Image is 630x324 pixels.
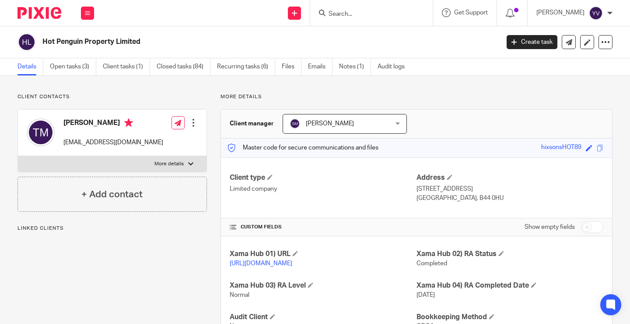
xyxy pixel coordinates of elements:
img: svg%3E [589,6,603,20]
h4: CUSTOM FIELDS [230,224,416,231]
p: More details [154,160,184,167]
h4: + Add contact [81,188,143,201]
span: [DATE] [416,292,435,298]
h4: Address [416,173,603,182]
img: svg%3E [17,33,36,51]
h4: Bookkeeping Method [416,313,603,322]
a: Closed tasks (84) [157,58,210,75]
p: [STREET_ADDRESS] [416,185,603,193]
p: Client contacts [17,93,207,100]
p: [PERSON_NAME] [536,8,584,17]
p: [EMAIL_ADDRESS][DOMAIN_NAME] [63,138,163,147]
span: [PERSON_NAME] [306,121,354,127]
a: Client tasks (1) [103,58,150,75]
input: Search [328,11,406,18]
label: Show empty fields [525,223,575,231]
a: Create task [507,35,557,49]
h4: Audit Client [230,313,416,322]
a: Recurring tasks (6) [217,58,275,75]
a: Open tasks (3) [50,58,96,75]
span: Get Support [454,10,488,16]
span: Normal [230,292,249,298]
span: Completed [416,260,447,267]
h2: Hot Penguin Property Limited [42,37,403,46]
p: Linked clients [17,225,207,232]
p: Master code for secure communications and files [227,143,378,152]
h4: [PERSON_NAME] [63,118,163,129]
h3: Client manager [230,119,274,128]
p: More details [220,93,612,100]
h4: Xama Hub 01) URL [230,249,416,259]
h4: Client type [230,173,416,182]
a: Files [282,58,301,75]
p: [GEOGRAPHIC_DATA], B44 0HU [416,194,603,203]
a: Audit logs [378,58,411,75]
a: Emails [308,58,332,75]
p: Limited company [230,185,416,193]
a: [URL][DOMAIN_NAME] [230,260,292,267]
h4: Xama Hub 04) RA Completed Date [416,281,603,290]
h4: Xama Hub 02) RA Status [416,249,603,259]
a: Notes (1) [339,58,371,75]
img: Pixie [17,7,61,19]
img: svg%3E [27,118,55,146]
i: Primary [124,118,133,127]
a: Details [17,58,43,75]
h4: Xama Hub 03) RA Level [230,281,416,290]
div: hixsonsHOT89 [541,143,581,153]
img: svg%3E [290,118,300,129]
